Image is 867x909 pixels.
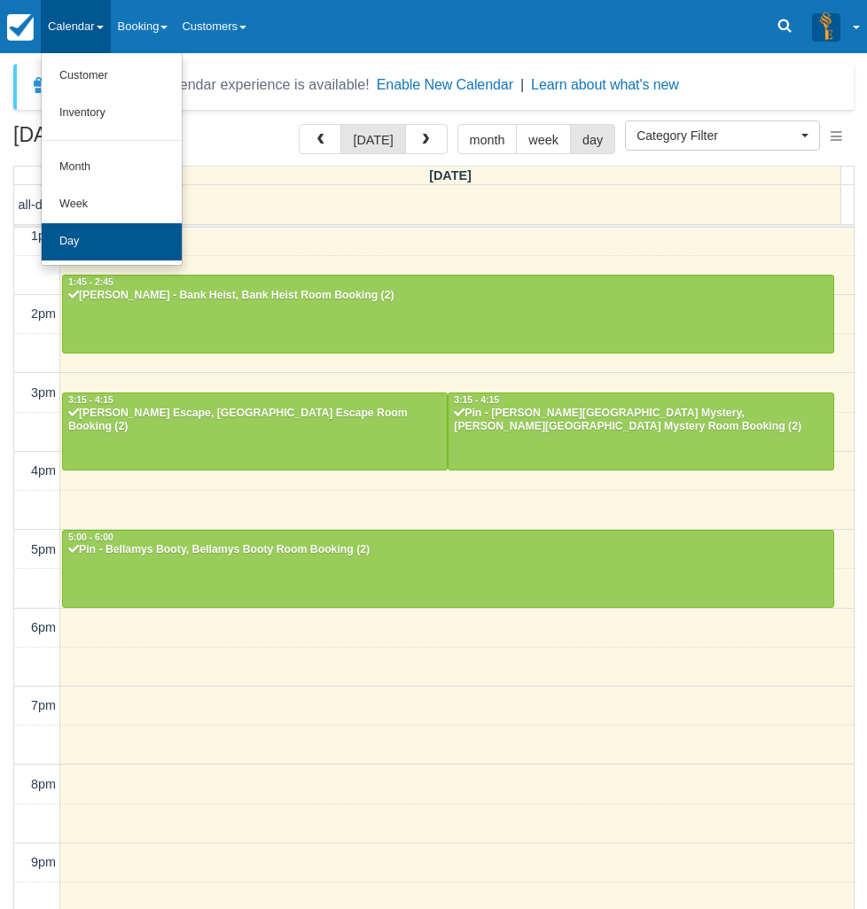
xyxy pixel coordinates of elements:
h2: [DATE] [13,124,238,157]
div: [PERSON_NAME] Escape, [GEOGRAPHIC_DATA] Escape Room Booking (2) [67,407,442,435]
div: Pin - [PERSON_NAME][GEOGRAPHIC_DATA] Mystery, [PERSON_NAME][GEOGRAPHIC_DATA] Mystery Room Booking... [453,407,828,435]
a: Month [42,149,182,186]
span: 7pm [31,698,56,712]
div: Pin - Bellamys Booty, Bellamys Booty Room Booking (2) [67,543,829,557]
div: A new Booking Calendar experience is available! [59,74,370,96]
a: 3:15 - 4:15Pin - [PERSON_NAME][GEOGRAPHIC_DATA] Mystery, [PERSON_NAME][GEOGRAPHIC_DATA] Mystery R... [448,392,833,470]
button: day [570,124,615,154]
button: month [457,124,518,154]
span: 9pm [31,855,56,869]
span: 1pm [31,229,56,243]
span: Category Filter [637,127,797,144]
span: 8pm [31,777,56,791]
button: Enable New Calendar [377,76,513,94]
a: Week [42,186,182,223]
div: [PERSON_NAME] - Bank Heist, Bank Heist Room Booking (2) [67,289,829,303]
span: 2pm [31,307,56,321]
button: week [516,124,571,154]
a: 3:15 - 4:15[PERSON_NAME] Escape, [GEOGRAPHIC_DATA] Escape Room Booking (2) [62,392,448,470]
span: [DATE] [429,168,472,183]
a: Customer [42,58,182,95]
span: 3pm [31,385,56,400]
a: 5:00 - 6:00Pin - Bellamys Booty, Bellamys Booty Room Booking (2) [62,530,834,608]
span: 6pm [31,620,56,634]
a: 1:45 - 2:45[PERSON_NAME] - Bank Heist, Bank Heist Room Booking (2) [62,275,834,353]
span: 1:45 - 2:45 [68,277,113,287]
span: 5pm [31,542,56,556]
span: all-day [19,198,56,212]
span: 3:15 - 4:15 [68,395,113,405]
a: Learn about what's new [531,77,679,92]
span: 4pm [31,463,56,478]
img: checkfront-main-nav-mini-logo.png [7,14,34,41]
a: Day [42,223,182,260]
ul: Calendar [41,53,183,266]
span: | [520,77,524,92]
button: [DATE] [340,124,405,154]
button: Category Filter [625,120,820,151]
span: 3:15 - 4:15 [454,395,499,405]
a: Inventory [42,95,182,132]
span: 5:00 - 6:00 [68,532,113,542]
img: A3 [812,12,840,41]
